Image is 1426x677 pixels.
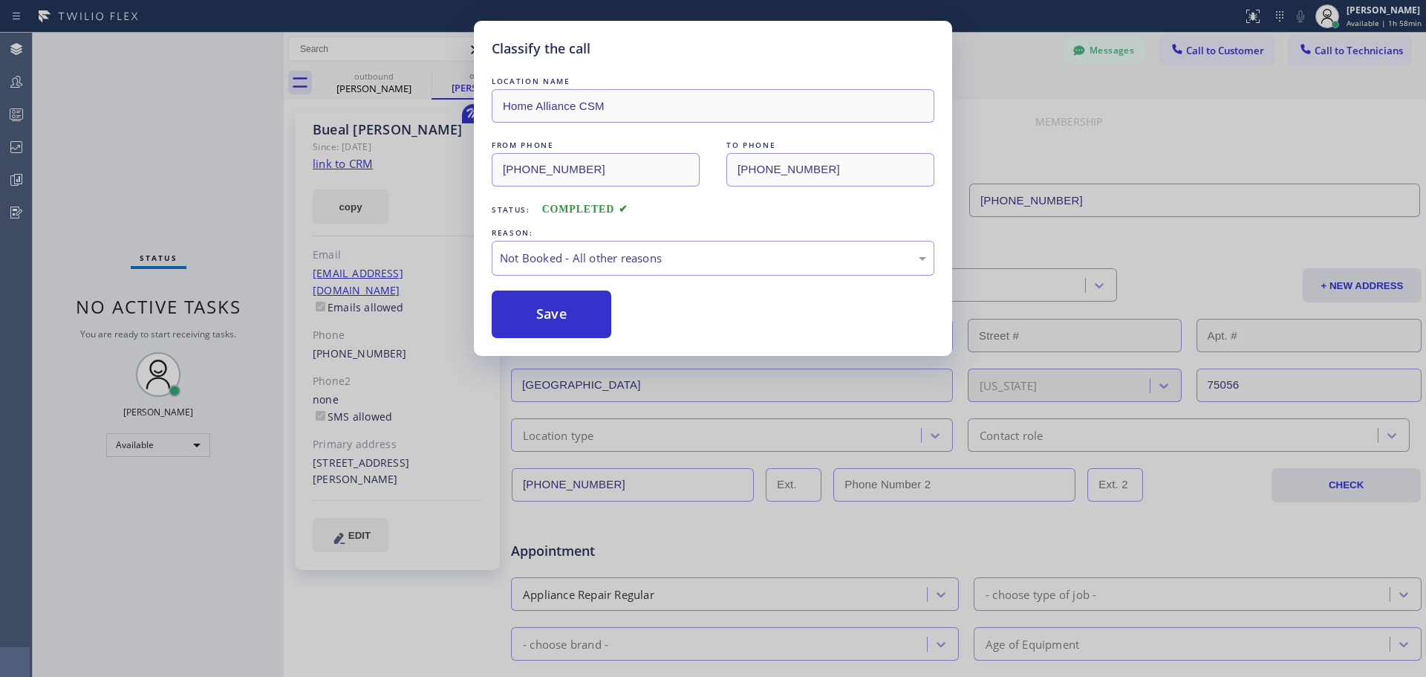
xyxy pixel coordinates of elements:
[542,204,628,215] span: COMPLETED
[492,74,934,89] div: LOCATION NAME
[726,137,934,153] div: TO PHONE
[492,39,590,59] h5: Classify the call
[492,291,611,338] button: Save
[492,204,530,215] span: Status:
[492,153,700,187] input: From phone
[492,137,700,153] div: FROM PHONE
[726,153,934,187] input: To phone
[500,250,926,267] div: Not Booked - All other reasons
[492,225,934,241] div: REASON:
